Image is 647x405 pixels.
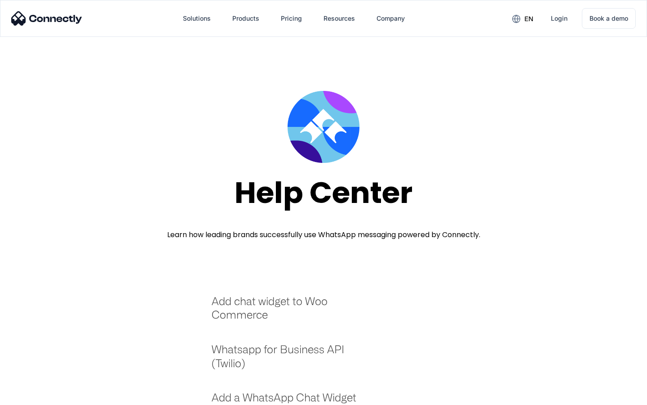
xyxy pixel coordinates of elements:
[377,12,405,25] div: Company
[212,342,368,379] a: Whatsapp for Business API (Twilio)
[212,294,368,331] a: Add chat widget to Woo Commerce
[323,12,355,25] div: Resources
[11,11,82,26] img: Connectly Logo
[167,229,480,240] div: Learn how leading brands successfully use WhatsApp messaging powered by Connectly.
[316,8,362,29] div: Resources
[18,389,54,402] ul: Language list
[551,12,567,25] div: Login
[183,12,211,25] div: Solutions
[176,8,218,29] div: Solutions
[232,12,259,25] div: Products
[505,12,540,25] div: en
[9,389,54,402] aside: Language selected: English
[544,8,575,29] a: Login
[582,8,636,29] a: Book a demo
[369,8,412,29] div: Company
[524,13,533,25] div: en
[235,176,412,209] div: Help Center
[281,12,302,25] div: Pricing
[225,8,266,29] div: Products
[274,8,309,29] a: Pricing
